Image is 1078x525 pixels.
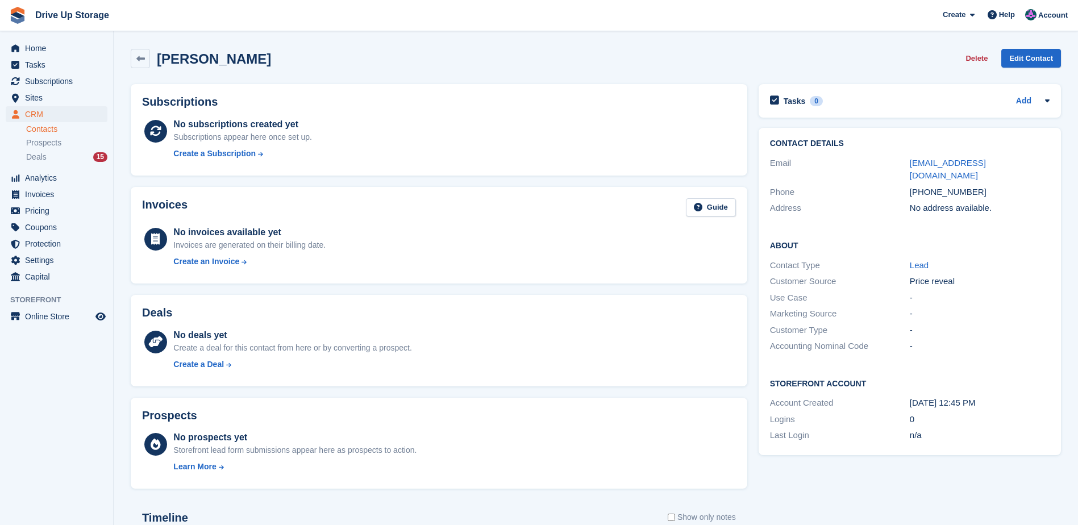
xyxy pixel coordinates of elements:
div: - [910,291,1050,305]
span: CRM [25,106,93,122]
span: Storefront [10,294,113,306]
span: Analytics [25,170,93,186]
span: Pricing [25,203,93,219]
a: Create an Invoice [173,256,326,268]
span: Help [999,9,1015,20]
span: Settings [25,252,93,268]
span: Prospects [26,137,61,148]
a: Create a Subscription [173,148,312,160]
div: - [910,324,1050,337]
div: Invoices are generated on their billing date. [173,239,326,251]
div: Use Case [770,291,910,305]
div: - [910,340,1050,353]
div: No prospects yet [173,431,417,444]
div: Last Login [770,429,910,442]
div: No address available. [910,202,1050,215]
img: Andy [1025,9,1037,20]
span: Online Store [25,309,93,324]
div: Accounting Nominal Code [770,340,910,353]
h2: Storefront Account [770,377,1050,389]
a: Preview store [94,310,107,323]
a: menu [6,73,107,89]
div: Storefront lead form submissions appear here as prospects to action. [173,444,417,456]
a: Guide [686,198,736,217]
h2: Timeline [142,511,188,524]
button: Delete [961,49,992,68]
div: No deals yet [173,328,411,342]
a: menu [6,106,107,122]
span: Capital [25,269,93,285]
a: Create a Deal [173,359,411,370]
span: Account [1038,10,1068,21]
span: Create [943,9,965,20]
a: menu [6,236,107,252]
a: menu [6,170,107,186]
div: Address [770,202,910,215]
span: Sites [25,90,93,106]
h2: [PERSON_NAME] [157,51,271,66]
h2: Subscriptions [142,95,736,109]
h2: Deals [142,306,172,319]
h2: About [770,239,1050,251]
div: 15 [93,152,107,162]
a: Add [1016,95,1031,108]
div: Email [770,157,910,182]
div: Create a Deal [173,359,224,370]
a: menu [6,40,107,56]
div: n/a [910,429,1050,442]
img: stora-icon-8386f47178a22dfd0bd8f6a31ec36ba5ce8667c1dd55bd0f319d3a0aa187defe.svg [9,7,26,24]
span: Subscriptions [25,73,93,89]
h2: Invoices [142,198,188,217]
a: Prospects [26,137,107,149]
div: Account Created [770,397,910,410]
div: No subscriptions created yet [173,118,312,131]
div: [DATE] 12:45 PM [910,397,1050,410]
div: Create a Subscription [173,148,256,160]
div: Price reveal [910,275,1050,288]
div: No invoices available yet [173,226,326,239]
a: Lead [910,260,929,270]
div: Logins [770,413,910,426]
h2: Prospects [142,409,197,422]
span: Home [25,40,93,56]
a: menu [6,203,107,219]
label: Show only notes [668,511,736,523]
div: Contact Type [770,259,910,272]
div: Phone [770,186,910,199]
div: Customer Type [770,324,910,337]
input: Show only notes [668,511,675,523]
a: menu [6,219,107,235]
a: [EMAIL_ADDRESS][DOMAIN_NAME] [910,158,986,181]
div: 0 [810,96,823,106]
a: Drive Up Storage [31,6,114,24]
a: Edit Contact [1001,49,1061,68]
div: Create an Invoice [173,256,239,268]
div: - [910,307,1050,320]
a: menu [6,186,107,202]
span: Protection [25,236,93,252]
a: menu [6,90,107,106]
span: Invoices [25,186,93,202]
div: 0 [910,413,1050,426]
div: Subscriptions appear here once set up. [173,131,312,143]
div: [PHONE_NUMBER] [910,186,1050,199]
span: Deals [26,152,47,163]
a: menu [6,269,107,285]
div: Learn More [173,461,216,473]
a: menu [6,309,107,324]
a: menu [6,252,107,268]
h2: Tasks [784,96,806,106]
div: Customer Source [770,275,910,288]
span: Tasks [25,57,93,73]
div: Marketing Source [770,307,910,320]
div: Create a deal for this contact from here or by converting a prospect. [173,342,411,354]
span: Coupons [25,219,93,235]
h2: Contact Details [770,139,1050,148]
a: Learn More [173,461,417,473]
a: Deals 15 [26,151,107,163]
a: menu [6,57,107,73]
a: Contacts [26,124,107,135]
